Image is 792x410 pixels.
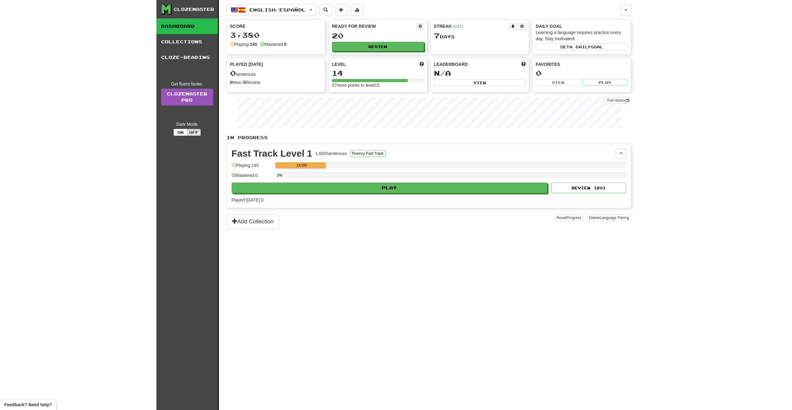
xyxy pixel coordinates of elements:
[420,61,424,67] span: Score more points to level up
[587,214,631,221] button: DeleteLanguage Pairing
[249,7,306,12] span: English / Español
[187,129,201,136] button: Off
[230,31,322,39] div: 3,380
[284,42,287,47] strong: 0
[600,216,629,220] span: Language Pairing
[232,198,263,203] span: Played [DATE]: 0
[536,79,581,86] button: View
[174,129,187,136] button: On
[551,183,626,193] button: Review (20)
[319,4,332,16] button: Search sentences
[332,69,424,77] div: 14
[230,80,233,85] strong: 0
[536,23,628,29] div: Daily Goal
[536,43,628,50] button: Seta dailygoal
[230,69,322,77] div: sentences
[536,69,628,77] div: 0
[332,42,424,51] button: Review
[453,24,463,29] a: (CST)
[250,42,257,47] strong: 145
[227,134,631,141] p: In Progress
[4,402,52,408] span: Open feedback widget
[536,29,628,42] div: Learning a language requires practice every day. Stay motivated!
[230,79,322,85] div: New / Review
[569,45,591,49] span: a daily
[332,23,416,29] div: Ready for Review
[174,6,214,12] div: Clozemaster
[566,216,581,220] span: Progress
[583,79,628,86] button: Play
[434,69,451,77] span: N/A
[156,34,218,50] a: Collections
[434,32,526,40] div: Day s
[230,69,236,77] span: 0
[161,81,213,87] div: Get fluent faster.
[332,32,424,40] div: 20
[161,121,213,127] div: Dark Mode
[434,79,526,86] button: View
[332,82,424,88] div: 57 more points to level 15
[230,23,322,29] div: Score
[232,183,548,193] button: Play
[350,150,385,157] button: Fluency Fast Track
[227,214,279,229] button: Add Collection
[351,4,363,16] button: More stats
[227,4,316,16] button: English/Español
[536,61,628,67] div: Favorites
[521,61,526,67] span: This week in points, UTC
[555,214,583,221] button: ResetProgress
[230,61,263,67] span: Played [DATE]
[232,162,272,173] div: Playing: 145
[434,31,440,40] span: 7
[232,149,312,158] div: Fast Track Level 1
[434,61,468,67] span: Leaderboard
[161,89,213,105] a: ClozemasterPro
[605,97,631,104] button: Full History
[335,4,347,16] button: Add sentence to collection
[315,150,347,157] div: 1,000 Sentences
[434,23,509,29] div: Streak
[230,41,257,47] div: Playing:
[244,80,246,85] strong: 0
[156,18,218,34] a: Dashboard
[156,50,218,65] a: Cloze-Reading
[277,162,326,168] div: 14.5%
[260,41,287,47] div: Mastered:
[332,61,346,67] span: Level
[232,172,272,183] div: Mastered: 0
